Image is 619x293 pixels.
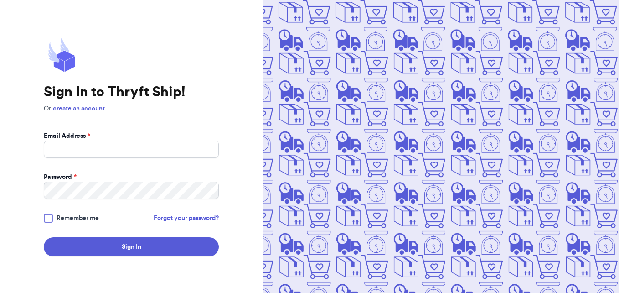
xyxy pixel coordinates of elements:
[44,237,219,256] button: Sign In
[53,105,105,112] a: create an account
[44,104,219,113] p: Or
[44,84,219,100] h1: Sign In to Thryft Ship!
[57,214,99,223] span: Remember me
[44,131,90,141] label: Email Address
[44,173,77,182] label: Password
[154,214,219,223] a: Forgot your password?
